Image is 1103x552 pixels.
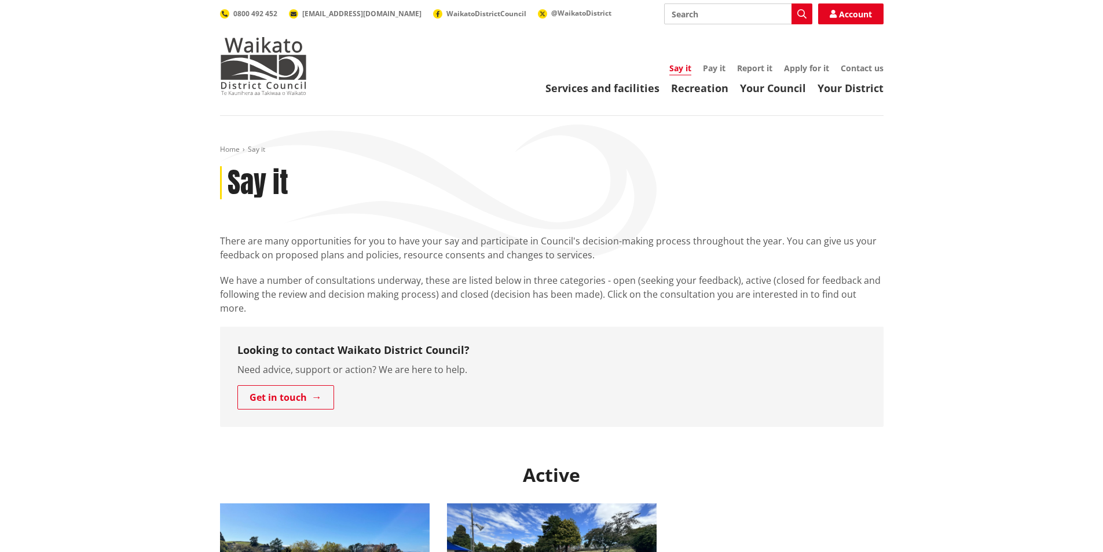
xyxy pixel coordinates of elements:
img: Waikato District Council - Te Kaunihera aa Takiwaa o Waikato [220,37,307,95]
h3: Looking to contact Waikato District Council? [237,344,866,357]
span: Say it [248,144,265,154]
p: There are many opportunities for you to have your say and participate in Council's decision-makin... [220,234,884,262]
span: 0800 492 452 [233,9,277,19]
nav: breadcrumb [220,145,884,155]
a: Report it [737,63,772,74]
a: @WaikatoDistrict [538,8,611,18]
p: We have a number of consultations underway, these are listed below in three categories - open (se... [220,273,884,315]
a: Pay it [703,63,725,74]
a: Get in touch [237,385,334,410]
a: 0800 492 452 [220,9,277,19]
h1: Say it [228,166,288,200]
span: WaikatoDistrictCouncil [446,9,526,19]
span: [EMAIL_ADDRESS][DOMAIN_NAME] [302,9,422,19]
a: Your Council [740,81,806,95]
a: Account [818,3,884,24]
h2: Active [220,464,884,486]
a: Apply for it [784,63,829,74]
a: WaikatoDistrictCouncil [433,9,526,19]
a: Your District [818,81,884,95]
a: Services and facilities [545,81,659,95]
p: Need advice, support or action? We are here to help. [237,363,866,376]
input: Search input [664,3,812,24]
a: Say it [669,63,691,75]
a: [EMAIL_ADDRESS][DOMAIN_NAME] [289,9,422,19]
span: @WaikatoDistrict [551,8,611,18]
a: Home [220,144,240,154]
a: Contact us [841,63,884,74]
a: Recreation [671,81,728,95]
